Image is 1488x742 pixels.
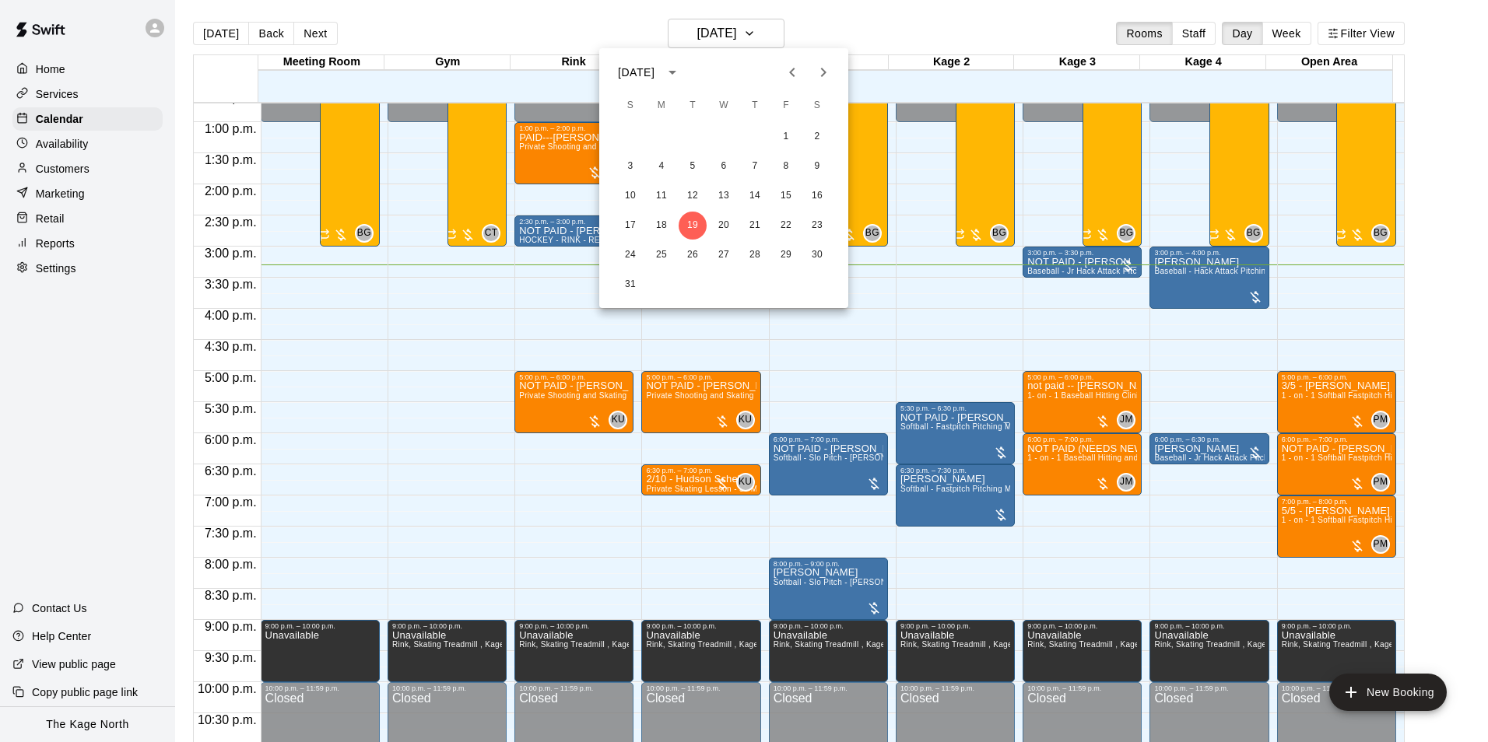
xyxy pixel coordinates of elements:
[616,90,644,121] span: Sunday
[679,90,707,121] span: Tuesday
[679,212,707,240] button: 19
[803,241,831,269] button: 30
[659,59,686,86] button: calendar view is open, switch to year view
[741,212,769,240] button: 21
[710,241,738,269] button: 27
[710,90,738,121] span: Wednesday
[772,241,800,269] button: 29
[710,212,738,240] button: 20
[803,182,831,210] button: 16
[772,182,800,210] button: 15
[772,90,800,121] span: Friday
[741,90,769,121] span: Thursday
[710,152,738,180] button: 6
[616,212,644,240] button: 17
[679,152,707,180] button: 5
[777,57,808,88] button: Previous month
[710,182,738,210] button: 13
[772,123,800,151] button: 1
[772,152,800,180] button: 8
[647,212,676,240] button: 18
[803,90,831,121] span: Saturday
[741,152,769,180] button: 7
[679,182,707,210] button: 12
[803,212,831,240] button: 23
[616,182,644,210] button: 10
[616,241,644,269] button: 24
[647,152,676,180] button: 4
[616,271,644,299] button: 31
[679,241,707,269] button: 26
[772,212,800,240] button: 22
[808,57,839,88] button: Next month
[647,182,676,210] button: 11
[803,123,831,151] button: 2
[647,90,676,121] span: Monday
[803,152,831,180] button: 9
[647,241,676,269] button: 25
[618,65,655,81] div: [DATE]
[741,182,769,210] button: 14
[616,152,644,180] button: 3
[741,241,769,269] button: 28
